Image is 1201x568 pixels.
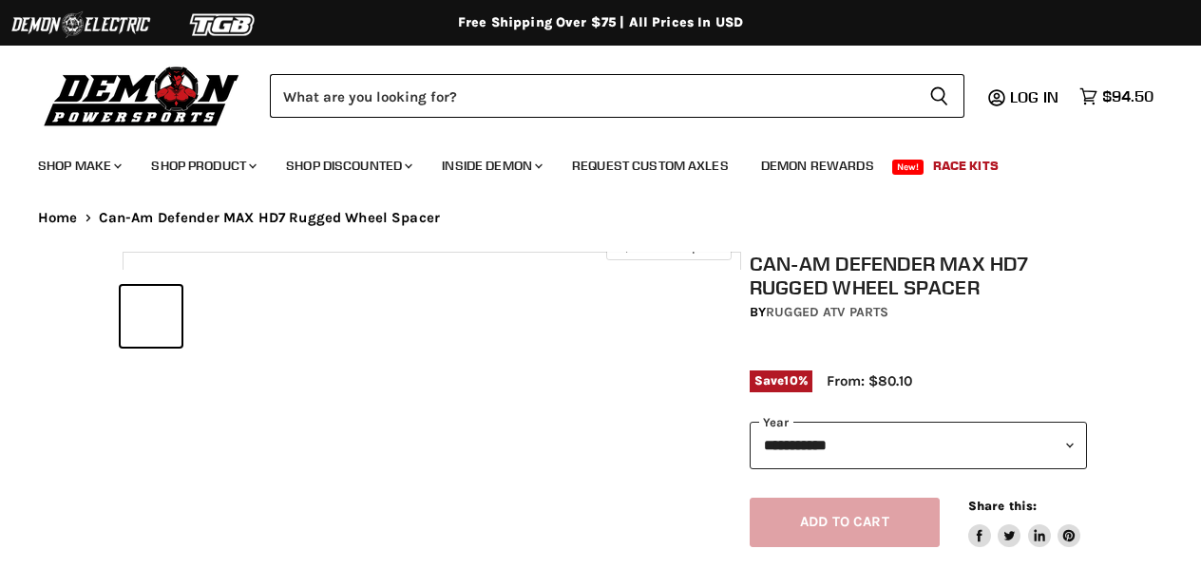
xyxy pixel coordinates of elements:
[1001,88,1070,105] a: Log in
[1010,87,1058,106] span: Log in
[750,422,1087,468] select: year
[558,146,743,185] a: Request Custom Axles
[784,373,797,388] span: 10
[121,286,181,347] button: Can-Am Defender MAX HD7 Rugged Wheel Spacer thumbnail
[38,62,246,129] img: Demon Powersports
[137,146,268,185] a: Shop Product
[1070,83,1163,110] a: $94.50
[270,74,964,118] form: Product
[766,304,888,320] a: Rugged ATV Parts
[747,146,888,185] a: Demon Rewards
[750,302,1087,323] div: by
[750,252,1087,299] h1: Can-Am Defender MAX HD7 Rugged Wheel Spacer
[10,7,152,43] img: Demon Electric Logo 2
[1102,87,1153,105] span: $94.50
[892,160,925,175] span: New!
[616,239,721,254] span: Click to expand
[919,146,1013,185] a: Race Kits
[272,146,424,185] a: Shop Discounted
[254,286,315,347] button: Can-Am Defender MAX HD7 Rugged Wheel Spacer thumbnail
[968,498,1081,548] aside: Share this:
[38,210,78,226] a: Home
[914,74,964,118] button: Search
[750,370,812,391] span: Save %
[968,499,1037,513] span: Share this:
[187,286,248,347] button: Can-Am Defender MAX HD7 Rugged Wheel Spacer thumbnail
[24,139,1149,185] ul: Main menu
[24,146,133,185] a: Shop Make
[428,146,554,185] a: Inside Demon
[270,74,914,118] input: Search
[152,7,295,43] img: TGB Logo 2
[99,210,440,226] span: Can-Am Defender MAX HD7 Rugged Wheel Spacer
[827,372,912,389] span: From: $80.10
